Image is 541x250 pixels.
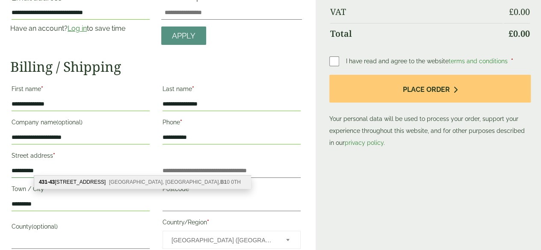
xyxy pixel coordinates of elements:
[508,28,513,39] span: £
[56,119,83,126] span: (optional)
[163,216,301,231] label: Country/Region
[32,223,58,230] span: (optional)
[330,2,503,22] th: VAT
[330,23,503,44] th: Total
[109,179,241,185] span: [GEOGRAPHIC_DATA], [GEOGRAPHIC_DATA], 0 0TH
[39,179,55,185] b: 431-43
[329,75,531,103] button: Place order
[172,31,195,41] span: Apply
[509,6,514,18] span: £
[10,59,302,75] h2: Billing / Shipping
[163,83,301,97] label: Last name
[163,116,301,131] label: Phone
[192,85,194,92] abbr: required
[161,26,206,45] a: Apply
[12,221,150,235] label: County
[34,176,251,188] div: 431-435, Coventry Road
[12,116,150,131] label: Company name
[12,183,150,197] label: Town / City
[220,179,227,185] b: B1
[180,119,182,126] abbr: required
[163,231,301,249] span: Country/Region
[329,75,531,149] p: Your personal data will be used to process your order, support your experience throughout this we...
[189,185,191,192] abbr: required
[163,183,301,197] label: Postcode
[41,85,43,92] abbr: required
[171,231,275,249] span: United Kingdom (UK)
[68,24,87,32] a: Log in
[508,28,530,39] bdi: 0.00
[345,139,384,146] a: privacy policy
[511,58,513,65] abbr: required
[53,152,55,159] abbr: required
[449,58,508,65] a: terms and conditions
[10,24,151,34] p: Have an account? to save time
[509,6,530,18] bdi: 0.00
[12,83,150,97] label: First name
[44,185,46,192] abbr: required
[346,58,509,65] span: I have read and agree to the website
[207,219,209,226] abbr: required
[12,150,150,164] label: Street address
